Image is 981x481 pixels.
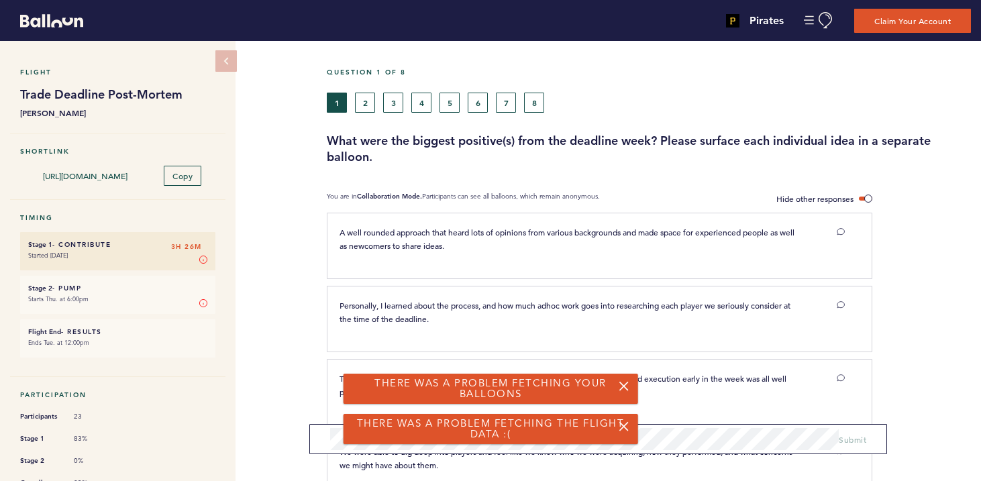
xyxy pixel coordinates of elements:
button: Manage Account [804,12,834,29]
span: Personally, I learned about the process, and how much adhoc work goes into researching each playe... [340,300,792,324]
svg: Balloon [20,14,83,28]
a: Balloon [10,13,83,28]
h5: Question 1 of 8 [327,68,971,76]
span: Stage 2 [20,454,60,468]
h5: Shortlink [20,147,215,156]
b: Collaboration Mode. [357,192,422,201]
time: Starts Thu. at 6:00pm [28,295,89,303]
h3: What were the biggest positive(s) from the deadline week? Please surface each individual idea in ... [327,133,971,165]
b: [PERSON_NAME] [20,106,215,119]
h1: Trade Deadline Post-Mortem [20,87,215,103]
button: 1 [327,93,347,113]
button: 7 [496,93,516,113]
h5: Flight [20,68,215,76]
span: 0% [74,456,114,466]
h5: Timing [20,213,215,222]
span: Participants [20,410,60,423]
time: Started [DATE] [28,251,68,260]
h4: Pirates [750,13,784,29]
div: There was a problem fetching the flight data :( [344,414,638,444]
small: Stage 2 [28,284,52,292]
button: 5 [440,93,460,113]
span: 3H 26M [171,240,202,254]
small: Flight End [28,327,61,336]
h5: Participation [20,390,215,399]
span: Stage 1 [20,432,60,445]
button: 3 [383,93,403,113]
h6: - Results [28,327,207,336]
span: A well rounded approach that heard lots of opinions from various backgrounds and made space for e... [340,227,796,251]
button: Copy [164,166,201,186]
span: 83% [74,434,114,443]
p: You are in Participants can see all balloons, which remain anonymous. [327,192,600,206]
button: 8 [524,93,544,113]
button: Submit [839,433,866,446]
small: Stage 1 [28,240,52,249]
button: 6 [468,93,488,113]
button: Claim Your Account [854,9,971,33]
span: The [PERSON_NAME] deal. The prep work, discussion, commitment to strategy, and execution early in... [340,373,788,397]
time: Ends Tue. at 12:00pm [28,338,89,347]
span: Hide other responses [776,193,854,204]
span: Submit [839,434,866,445]
h6: - Pump [28,284,207,292]
button: 4 [411,93,431,113]
div: There was a problem fetching your balloons [344,374,638,404]
span: 23 [74,412,114,421]
span: Copy [172,170,193,181]
button: 2 [355,93,375,113]
h6: - Contribute [28,240,207,249]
